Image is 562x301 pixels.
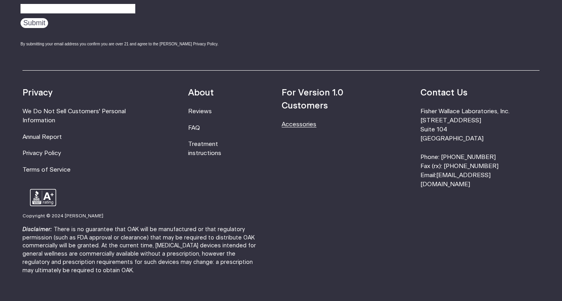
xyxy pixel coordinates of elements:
[420,172,491,187] a: [EMAIL_ADDRESS][DOMAIN_NAME]
[188,88,214,97] strong: About
[21,41,243,47] div: By submitting your email address you confirm you are over 21 and agree to the [PERSON_NAME] Priva...
[22,134,62,140] a: Annual Report
[420,107,540,189] li: Fisher Wallace Laboratories, Inc. [STREET_ADDRESS] Suite 104 [GEOGRAPHIC_DATA] Phone: [PHONE_NUMB...
[22,167,71,173] a: Terms of Service
[188,125,200,131] a: FAQ
[282,88,344,110] strong: For Version 1.0 Customers
[22,227,52,232] strong: Disclaimer:
[420,88,467,97] strong: Contact Us
[22,226,264,275] p: There is no guarantee that OAK will be manufactured or that regulatory permission (such as FDA ap...
[188,141,221,156] a: Treatment instructions
[22,214,103,218] small: Copyright © 2024 [PERSON_NAME]
[21,18,48,28] input: Submit
[188,108,212,114] a: Reviews
[22,150,61,156] a: Privacy Policy
[22,88,52,97] strong: Privacy
[22,108,126,123] a: We Do Not Sell Customers' Personal Information
[282,122,316,127] a: Accessories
